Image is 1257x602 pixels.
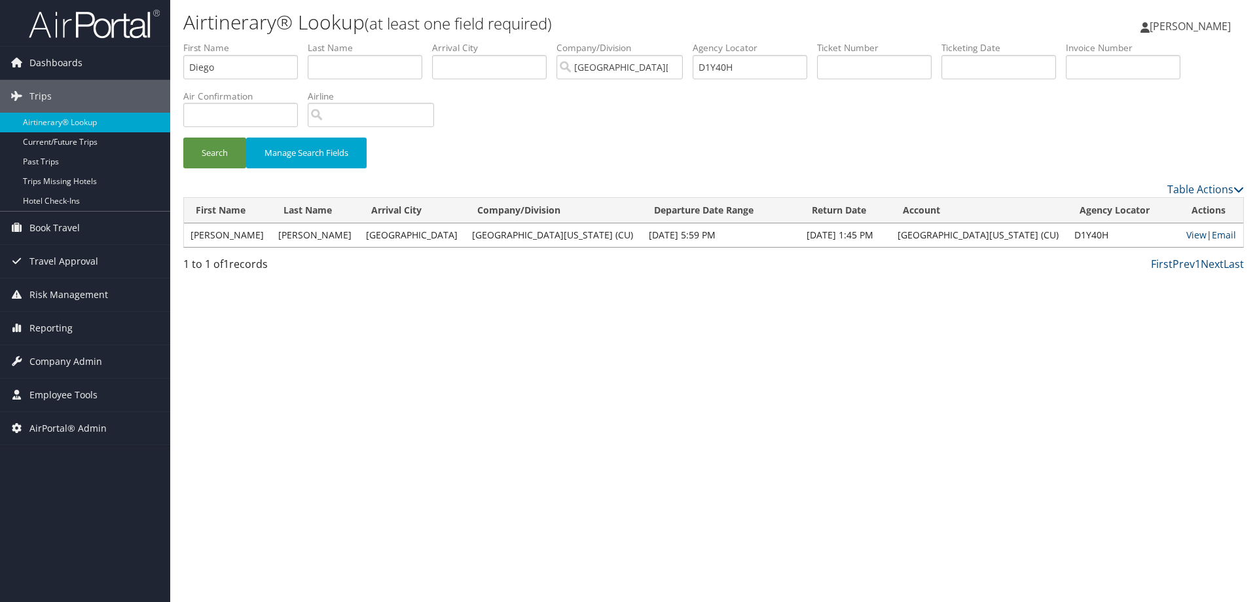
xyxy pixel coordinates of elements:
[359,198,465,223] th: Arrival City: activate to sort column ascending
[272,223,359,247] td: [PERSON_NAME]
[183,90,308,103] label: Air Confirmation
[183,138,246,168] button: Search
[183,256,434,278] div: 1 to 1 of records
[29,345,102,378] span: Company Admin
[29,212,80,244] span: Book Travel
[29,312,73,345] span: Reporting
[29,412,107,445] span: AirPortal® Admin
[184,198,272,223] th: First Name: activate to sort column ascending
[891,198,1068,223] th: Account: activate to sort column ascending
[246,138,367,168] button: Manage Search Fields
[432,41,556,54] label: Arrival City
[1173,257,1195,271] a: Prev
[642,198,800,223] th: Departure Date Range: activate to sort column descending
[1068,198,1180,223] th: Agency Locator: activate to sort column ascending
[183,9,890,36] h1: Airtinerary® Lookup
[1180,198,1243,223] th: Actions
[359,223,465,247] td: [GEOGRAPHIC_DATA]
[308,41,432,54] label: Last Name
[1212,229,1236,241] a: Email
[1167,182,1244,197] a: Table Actions
[223,257,229,271] span: 1
[308,90,444,103] label: Airline
[29,80,52,113] span: Trips
[465,223,642,247] td: [GEOGRAPHIC_DATA][US_STATE] (CU)
[29,278,108,311] span: Risk Management
[642,223,800,247] td: [DATE] 5:59 PM
[272,198,359,223] th: Last Name: activate to sort column ascending
[183,41,308,54] label: First Name
[29,9,160,39] img: airportal-logo.png
[184,223,272,247] td: [PERSON_NAME]
[1068,223,1180,247] td: D1Y40H
[1150,19,1231,33] span: [PERSON_NAME]
[1066,41,1190,54] label: Invoice Number
[1151,257,1173,271] a: First
[1201,257,1224,271] a: Next
[1195,257,1201,271] a: 1
[1224,257,1244,271] a: Last
[817,41,941,54] label: Ticket Number
[1186,229,1207,241] a: View
[29,47,82,79] span: Dashboards
[800,223,891,247] td: [DATE] 1:45 PM
[365,12,552,34] small: (at least one field required)
[1140,7,1244,46] a: [PERSON_NAME]
[29,379,98,411] span: Employee Tools
[29,245,98,278] span: Travel Approval
[1180,223,1243,247] td: |
[800,198,891,223] th: Return Date: activate to sort column ascending
[891,223,1068,247] td: [GEOGRAPHIC_DATA][US_STATE] (CU)
[941,41,1066,54] label: Ticketing Date
[693,41,817,54] label: Agency Locator
[556,41,693,54] label: Company/Division
[465,198,642,223] th: Company/Division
